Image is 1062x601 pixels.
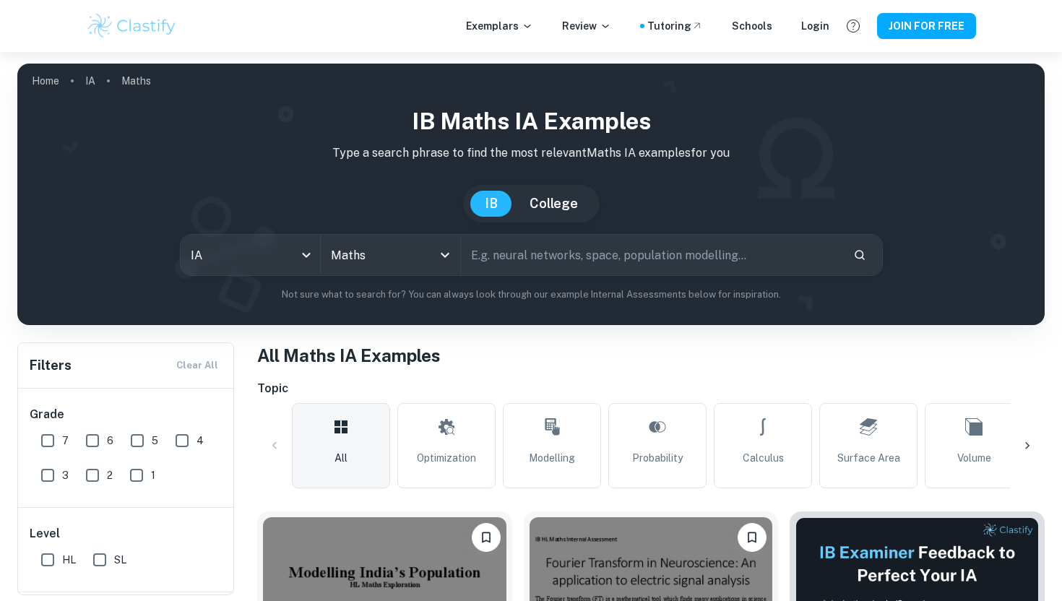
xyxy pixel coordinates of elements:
[17,64,1045,325] img: profile cover
[435,245,455,265] button: Open
[562,18,611,34] p: Review
[121,73,151,89] p: Maths
[841,14,865,38] button: Help and Feedback
[152,433,158,449] span: 5
[515,191,592,217] button: College
[732,18,772,34] a: Schools
[32,71,59,91] a: Home
[417,450,476,466] span: Optimization
[334,450,347,466] span: All
[743,450,784,466] span: Calculus
[29,144,1033,162] p: Type a search phrase to find the most relevant Maths IA examples for you
[29,104,1033,139] h1: IB Maths IA examples
[197,433,204,449] span: 4
[62,467,69,483] span: 3
[114,552,126,568] span: SL
[30,525,223,542] h6: Level
[257,380,1045,397] h6: Topic
[107,467,113,483] span: 2
[877,13,976,39] button: JOIN FOR FREE
[529,450,575,466] span: Modelling
[461,235,842,275] input: E.g. neural networks, space, population modelling...
[181,235,320,275] div: IA
[86,12,178,40] img: Clastify logo
[837,450,900,466] span: Surface Area
[62,433,69,449] span: 7
[466,18,533,34] p: Exemplars
[801,18,829,34] a: Login
[62,552,76,568] span: HL
[85,71,95,91] a: IA
[257,342,1045,368] h1: All Maths IA Examples
[957,450,991,466] span: Volume
[647,18,703,34] a: Tutoring
[632,450,683,466] span: Probability
[847,243,872,267] button: Search
[30,355,72,376] h6: Filters
[29,287,1033,302] p: Not sure what to search for? You can always look through our example Internal Assessments below f...
[738,523,767,552] button: Please log in to bookmark exemplars
[470,191,512,217] button: IB
[472,523,501,552] button: Please log in to bookmark exemplars
[107,433,113,449] span: 6
[151,467,155,483] span: 1
[30,406,223,423] h6: Grade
